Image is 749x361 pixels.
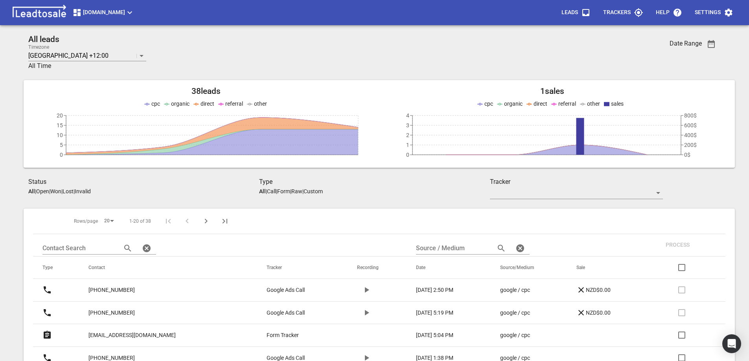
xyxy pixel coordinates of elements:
p: NZD$0.00 [576,308,611,317]
tspan: 10 [57,132,63,138]
p: Help [656,9,670,16]
p: [DATE] 5:04 PM [416,331,453,339]
a: google / cpc [500,331,545,339]
th: Tracker [257,257,348,279]
tspan: 200$ [684,142,697,148]
p: Google Ads Call [267,286,305,294]
span: cpc [484,101,493,107]
img: logo [9,5,69,20]
span: organic [171,101,190,107]
tspan: 3 [406,122,409,128]
span: sales [611,101,624,107]
svg: Form [42,330,52,340]
div: 20 [101,216,117,226]
th: Date [407,257,491,279]
p: [GEOGRAPHIC_DATA] +12:00 [28,51,109,60]
h2: 38 leads [33,86,379,96]
span: organic [504,101,523,107]
span: other [587,101,600,107]
h2: 1 sales [379,86,726,96]
p: Trackers [603,9,631,16]
a: [DATE] 5:19 PM [416,309,469,317]
th: Type [33,257,79,279]
span: referral [225,101,243,107]
tspan: 400$ [684,132,697,138]
p: Form Tracker [267,331,299,339]
span: [DOMAIN_NAME] [72,8,134,17]
p: google / cpc [500,309,530,317]
span: cpc [151,101,160,107]
aside: All [259,188,266,194]
button: Next Page [197,212,215,231]
a: google / cpc [500,286,545,294]
a: Google Ads Call [267,309,326,317]
a: [PHONE_NUMBER] [88,303,135,323]
span: | [61,188,63,194]
span: | [266,188,267,194]
p: Custom [304,188,323,194]
span: | [290,188,291,194]
h2: All leads [28,35,605,44]
span: other [254,101,267,107]
tspan: 1 [406,142,409,148]
span: direct [201,101,214,107]
a: Form Tracker [267,331,326,339]
p: [EMAIL_ADDRESS][DOMAIN_NAME] [88,331,176,339]
th: Sale [567,257,650,279]
a: [DATE] 2:50 PM [416,286,469,294]
svg: Call [42,308,52,317]
tspan: 800$ [684,112,697,119]
p: Won [50,188,61,194]
span: | [276,188,277,194]
a: [EMAIL_ADDRESS][DOMAIN_NAME] [88,326,176,345]
div: Open Intercom Messenger [722,334,741,353]
h3: All Time [28,61,605,71]
span: 1-20 of 38 [129,218,151,225]
span: Rows/page [74,218,98,225]
button: Date Range [702,35,721,53]
a: google / cpc [500,309,545,317]
tspan: 0 [406,152,409,158]
p: [PHONE_NUMBER] [88,286,135,294]
aside: All [28,188,35,194]
p: Leads [561,9,578,16]
span: | [35,188,36,194]
tspan: 5 [60,142,63,148]
h3: Status [28,177,259,187]
span: referral [558,101,576,107]
p: google / cpc [500,286,530,294]
a: NZD$0.00 [576,285,628,295]
th: Recording [348,257,406,279]
a: Google Ads Call [267,286,326,294]
a: [PHONE_NUMBER] [88,280,135,300]
span: | [74,188,75,194]
th: Source/Medium [491,257,567,279]
p: Invalid [75,188,91,194]
h3: Date Range [670,40,702,47]
th: Contact [79,257,257,279]
tspan: 2 [406,132,409,138]
span: direct [534,101,547,107]
p: Raw [291,188,302,194]
p: Lost [63,188,74,194]
p: [DATE] 5:19 PM [416,309,453,317]
h3: Type [259,177,490,187]
tspan: 20 [57,112,63,119]
p: Settings [695,9,721,16]
h3: Tracker [490,177,663,187]
span: | [302,188,304,194]
button: [DOMAIN_NAME] [69,5,138,20]
label: Timezone [28,45,49,49]
a: [DATE] 5:04 PM [416,331,469,339]
span: | [49,188,50,194]
p: Open [36,188,49,194]
tspan: 0 [60,152,63,158]
button: Last Page [215,212,234,231]
svg: Call [42,285,52,295]
a: NZD$0.00 [576,308,628,317]
tspan: 0$ [684,152,690,158]
tspan: 4 [406,112,409,119]
p: Form [277,188,290,194]
p: [PHONE_NUMBER] [88,309,135,317]
tspan: 600$ [684,122,697,128]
